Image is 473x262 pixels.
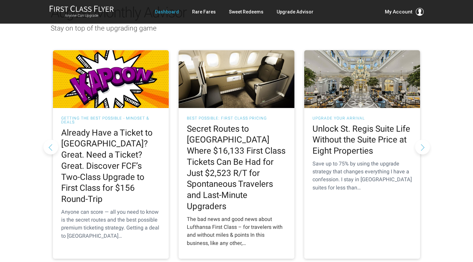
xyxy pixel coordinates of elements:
img: First Class Flyer [49,5,114,12]
a: Getting the Best Possible - Mindset & Deals Already Have a Ticket to [GEOGRAPHIC_DATA]? Great. Ne... [53,50,169,259]
h2: Unlock St. Regis Suite Life Without the Suite Price at Eight Properties [312,123,412,157]
span: Stay on top of the upgrading game [51,24,157,32]
h3: Getting the Best Possible - Mindset & Deals [61,116,161,124]
div: Anyone can score — all you need to know is the secret routes and the best possible premium ticket... [61,208,161,240]
button: Previous slide [43,140,58,154]
small: Anyone Can Upgrade [49,13,114,18]
a: Best Possible: First Class Pricing Secret Routes to [GEOGRAPHIC_DATA] Where $16,133 First Class T... [179,50,294,259]
a: Upgrade Advisor [277,6,313,18]
span: My Account [385,8,412,16]
a: Sweet Redeems [229,6,263,18]
button: My Account [385,8,424,16]
a: Rare Fares [192,6,216,18]
div: Save up to 75% by using the upgrade strategy that changes everything I have a confession. I stay ... [312,160,412,192]
h3: Best Possible: First Class Pricing [187,116,286,120]
h3: Upgrade Your Arrival [312,116,412,120]
h2: Already Have a Ticket to [GEOGRAPHIC_DATA]? Great. Need a Ticket? Great. Discover FCF’s Two-Class... [61,127,161,205]
h2: Secret Routes to [GEOGRAPHIC_DATA] Where $16,133 First Class Tickets Can Be Had for Just $2,523 R... [187,123,286,212]
button: Next slide [415,140,430,154]
div: The bad news and good news about Lufthansa First Class – for travelers with and without miles & p... [187,215,286,247]
a: Dashboard [155,6,179,18]
a: Upgrade Your Arrival Unlock St. Regis Suite Life Without the Suite Price at Eight Properties Save... [304,50,420,259]
a: First Class FlyerAnyone Can Upgrade [49,5,114,18]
